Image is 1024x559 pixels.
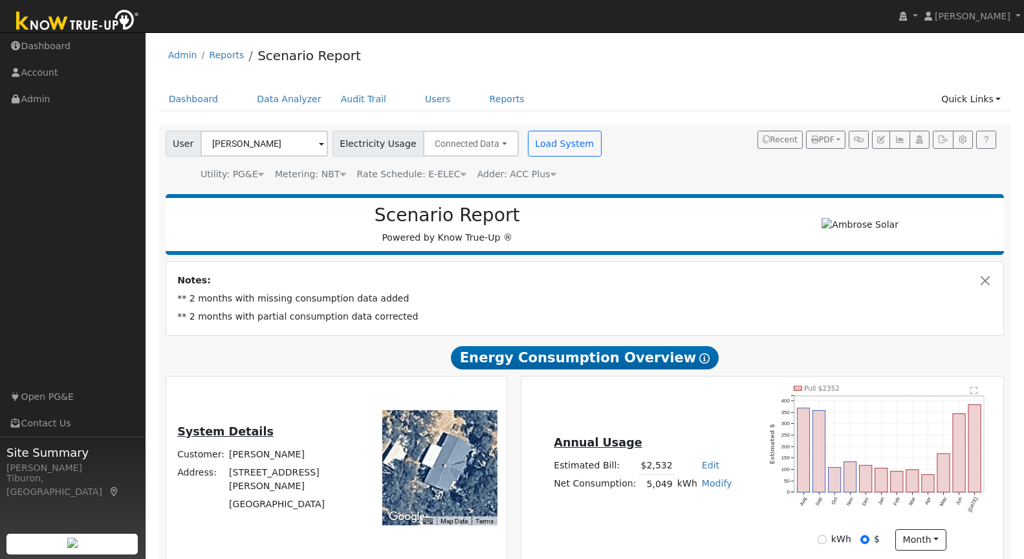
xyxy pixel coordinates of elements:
[423,517,432,526] button: Keyboard shortcuts
[168,50,197,60] a: Admin
[781,466,790,472] text: 100
[386,509,428,525] img: Google
[275,168,346,181] div: Metering: NBT
[935,11,1010,21] span: [PERSON_NAME]
[922,475,934,492] rect: onclick=""
[702,478,732,488] a: Modify
[227,496,358,514] td: [GEOGRAPHIC_DATA]
[784,477,790,483] text: 50
[811,135,834,144] span: PDF
[702,460,719,470] a: Edit
[552,456,638,475] td: Estimated Bill:
[860,465,872,492] rect: onclick=""
[6,444,138,461] span: Site Summary
[415,87,461,111] a: Users
[969,404,981,492] rect: onclick=""
[971,386,978,394] text: 
[675,475,699,494] td: kWh
[451,346,719,369] span: Energy Consumption Overview
[976,131,996,149] a: Help Link
[227,445,358,463] td: [PERSON_NAME]
[933,131,953,149] button: Export Interval Data
[781,443,790,449] text: 200
[159,87,228,111] a: Dashboard
[638,456,675,475] td: $2,532
[475,518,494,525] a: Terms
[814,496,823,507] text: Sep
[831,532,851,546] label: kWh
[166,131,201,157] span: User
[177,425,274,438] u: System Details
[227,463,358,495] td: [STREET_ADDRESS][PERSON_NAME]
[906,470,919,492] rect: onclick=""
[247,87,331,111] a: Data Analyzer
[939,496,948,507] text: May
[357,169,466,179] span: Alias: HETOUC
[893,496,902,507] text: Feb
[477,168,556,181] div: Adder: ACC Plus
[953,131,973,149] button: Settings
[423,131,519,157] button: Connected Data
[175,445,227,463] td: Customer:
[955,496,963,506] text: Jun
[172,204,723,245] div: Powered by Know True-Up ®
[924,496,932,505] text: Apr
[938,454,950,492] rect: onclick=""
[699,353,710,364] i: Show Help
[895,529,946,551] button: month
[480,87,534,111] a: Reports
[257,48,361,63] a: Scenario Report
[806,131,845,149] button: PDF
[201,131,328,157] input: Select a User
[804,384,840,391] text: Pull $2352
[953,413,966,492] rect: onclick=""
[332,131,424,157] span: Electricity Usage
[768,424,776,464] text: Estimated $
[787,489,790,495] text: 0
[781,398,790,404] text: 400
[979,274,992,287] button: Close
[798,408,810,492] rect: onclick=""
[209,50,244,60] a: Reports
[331,87,396,111] a: Audit Trail
[441,517,468,526] button: Map Data
[877,496,886,506] text: Jan
[844,462,856,492] rect: onclick=""
[968,496,979,513] text: [DATE]
[781,409,790,415] text: 350
[822,218,899,232] img: Ambrose Solar
[201,168,264,181] div: Utility: PG&E
[10,7,146,36] img: Know True-Up
[813,410,825,492] rect: onclick=""
[6,461,138,475] div: [PERSON_NAME]
[109,487,120,497] a: Map
[849,131,869,149] button: Generate Report Link
[528,131,602,157] button: Load System
[874,532,880,546] label: $
[781,455,790,461] text: 150
[829,467,841,492] rect: onclick=""
[931,87,1010,111] a: Quick Links
[552,475,638,494] td: Net Consumption:
[910,131,930,149] button: Login As
[908,496,917,506] text: Mar
[6,472,138,499] div: Tiburon, [GEOGRAPHIC_DATA]
[175,308,995,326] td: ** 2 months with partial consumption data corrected
[845,496,855,507] text: Nov
[386,509,428,525] a: Open this area in Google Maps (opens a new window)
[638,475,675,494] td: 5,049
[799,496,808,507] text: Aug
[757,131,803,149] button: Recent
[861,496,870,507] text: Dec
[67,538,78,548] img: retrieve
[177,275,211,285] strong: Notes:
[818,535,827,544] input: kWh
[554,436,642,449] u: Annual Usage
[175,463,227,495] td: Address:
[889,131,910,149] button: Multi-Series Graph
[781,421,790,426] text: 300
[831,496,840,505] text: Oct
[875,468,888,492] rect: onclick=""
[781,432,790,438] text: 250
[179,204,715,226] h2: Scenario Report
